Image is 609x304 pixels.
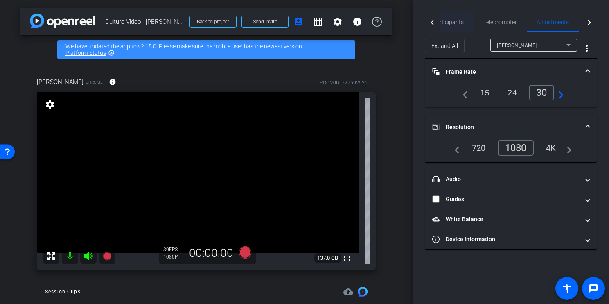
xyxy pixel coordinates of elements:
[432,235,580,244] mat-panel-title: Device Information
[582,43,592,53] mat-icon: more_vert
[358,287,368,297] img: Session clips
[37,77,83,86] span: [PERSON_NAME]
[65,50,106,56] a: Platform Status
[109,78,116,86] mat-icon: info
[425,189,597,209] mat-expansion-panel-header: Guides
[537,19,569,25] span: Adjustments
[458,88,468,98] mat-icon: navigate_before
[432,195,580,204] mat-panel-title: Guides
[497,43,537,48] span: [PERSON_NAME]
[352,17,362,27] mat-icon: info
[483,19,517,25] span: Teleprompter
[432,175,580,184] mat-panel-title: Audio
[57,40,355,59] div: We have updated the app to v2.15.0. Please make sure the mobile user has the newest version.
[450,143,460,153] mat-icon: navigate_before
[431,38,458,54] span: Expand All
[554,88,564,98] mat-icon: navigate_next
[425,169,597,189] mat-expansion-panel-header: Audio
[343,287,353,297] mat-icon: cloud_upload
[474,86,496,100] div: 15
[425,209,597,229] mat-expansion-panel-header: White Balance
[562,284,572,293] mat-icon: accessibility
[425,39,465,53] button: Expand All
[577,39,597,58] button: More Options for Adjustments Panel
[320,79,368,86] div: ROOM ID: 727592921
[343,287,353,297] span: Destinations for your clips
[314,253,341,263] span: 137.0 GB
[562,143,572,153] mat-icon: navigate_next
[501,86,523,100] div: 24
[253,18,277,25] span: Send invite
[44,100,56,109] mat-icon: settings
[313,17,323,27] mat-icon: grid_on
[342,254,352,263] mat-icon: fullscreen
[108,50,115,56] mat-icon: highlight_off
[425,229,597,249] mat-expansion-panel-header: Device Information
[45,288,81,296] div: Session Clips
[432,68,580,76] mat-panel-title: Frame Rate
[189,16,237,28] button: Back to project
[241,16,289,28] button: Send invite
[589,284,598,293] mat-icon: message
[432,215,580,224] mat-panel-title: White Balance
[540,141,562,155] div: 4K
[163,246,184,253] div: 30
[425,140,597,162] div: Resolution
[197,19,229,25] span: Back to project
[529,85,554,100] div: 30
[184,246,239,260] div: 00:00:00
[425,85,597,107] div: Frame Rate
[169,247,178,252] span: FPS
[466,141,492,155] div: 720
[433,19,464,25] span: Participants
[432,123,580,132] mat-panel-title: Resolution
[86,79,103,85] span: Chrome
[425,114,597,140] mat-expansion-panel-header: Resolution
[425,59,597,85] mat-expansion-panel-header: Frame Rate
[163,254,184,260] div: 1080P
[30,14,95,28] img: app-logo
[293,17,303,27] mat-icon: account_box
[105,14,185,30] span: Culture Video - [PERSON_NAME]
[333,17,343,27] mat-icon: settings
[498,140,534,156] div: 1080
